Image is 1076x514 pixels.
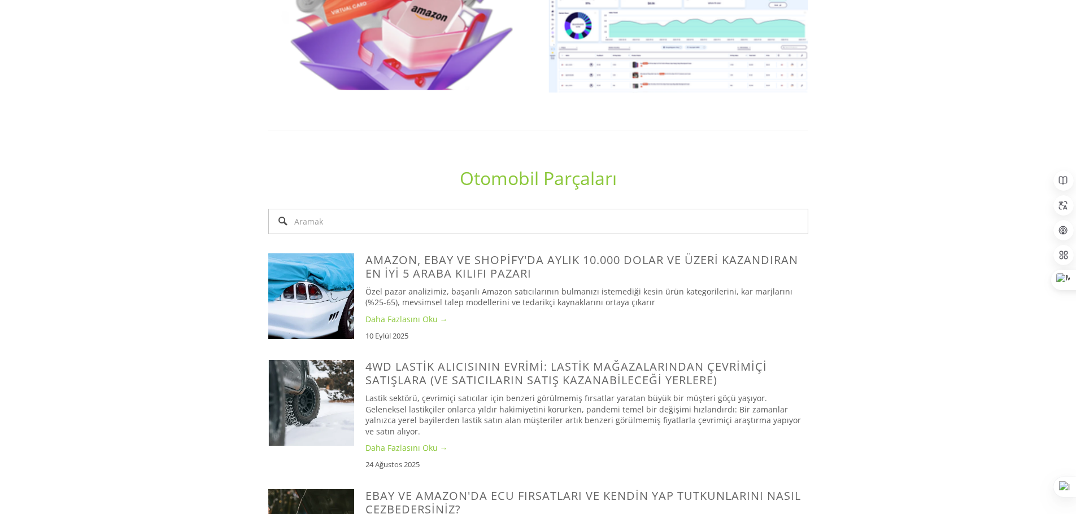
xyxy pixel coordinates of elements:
[365,286,795,308] font: Özel pazar analizimiz, başarılı Amazon satıcılarının bulmanızı istemediği kesin ürün kategorileri...
[268,360,354,446] img: 4WD Lastik Alıcısının Evrimi: Lastik Mağazalarından Çevrimiçi Satışlara (Ve Satıcıların Satış Kaz...
[365,393,803,437] font: Lastik sektörü, çevrimiçi satıcılar için benzeri görülmemiş fırsatlar yaratan büyük bir müşteri g...
[460,166,617,190] a: Otomobil Parçaları
[365,442,808,454] a: Daha Fazlasını Oku →
[268,209,808,234] input: Aramak
[268,253,354,339] img: Amazon, eBay ve Shopify'da Aylık 10.000 Dolar ve Üzeri Kazandıran En İyi 5 Araba Kılıfı Pazarı
[365,331,408,341] font: 10 Eylül 2025
[365,314,448,324] font: Daha Fazlasını Oku →
[365,359,767,388] a: 4WD Lastik Alıcısının Evrimi: Lastik Mağazalarından Çevrimiçi Satışlara (Ve Satıcıların Satış Kaz...
[365,314,808,325] a: Daha Fazlasını Oku →
[365,442,448,453] font: Daha Fazlasını Oku →
[365,459,420,469] font: 24 Ağustos 2025
[268,253,365,339] a: Amazon, eBay ve Shopify'da Aylık 10.000 Dolar ve Üzeri Kazandıran En İyi 5 Araba Kılıfı Pazarı
[365,252,798,281] a: Amazon, eBay ve Shopify'da Aylık 10.000 Dolar ve Üzeri Kazandıran En İyi 5 Araba Kılıfı Pazarı
[268,360,365,446] a: 4WD Lastik Alıcısının Evrimi: Lastik Mağazalarından Çevrimiçi Satışlara (Ve Satıcıların Satış Kaz...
